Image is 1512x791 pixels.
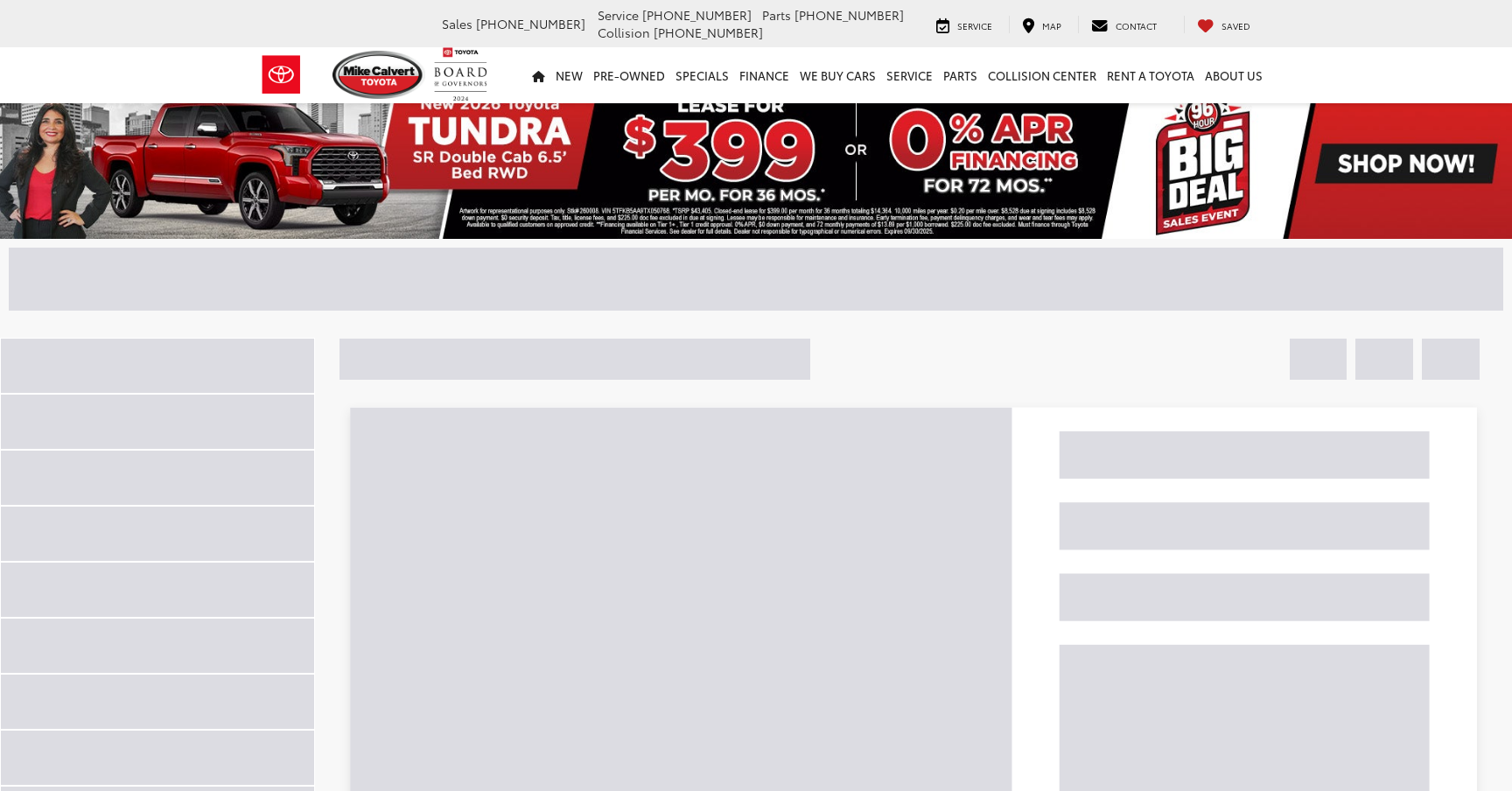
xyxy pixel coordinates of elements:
[1042,19,1061,32] span: Map
[442,15,472,32] span: Sales
[588,47,670,103] a: Pre-Owned
[794,47,881,103] a: WE BUY CARS
[1078,16,1170,33] a: Contact
[1184,16,1263,33] a: My Saved Vehicles
[654,24,763,41] span: [PHONE_NUMBER]
[598,24,650,41] span: Collision
[1009,16,1074,33] a: Map
[527,47,550,103] a: Home
[332,51,425,99] img: Mike Calvert Toyota
[1116,19,1157,32] span: Contact
[734,47,794,103] a: Finance
[881,47,938,103] a: Service
[923,16,1005,33] a: Service
[1102,47,1200,103] a: Rent a Toyota
[1221,19,1250,32] span: Saved
[476,15,585,32] span: [PHONE_NUMBER]
[642,6,752,24] span: [PHONE_NUMBER]
[248,46,314,103] img: Toyota
[550,47,588,103] a: New
[670,47,734,103] a: Specials
[957,19,992,32] span: Service
[938,47,983,103] a: Parts
[983,47,1102,103] a: Collision Center
[762,6,791,24] span: Parts
[598,6,639,24] span: Service
[794,6,904,24] span: [PHONE_NUMBER]
[1200,47,1268,103] a: About Us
